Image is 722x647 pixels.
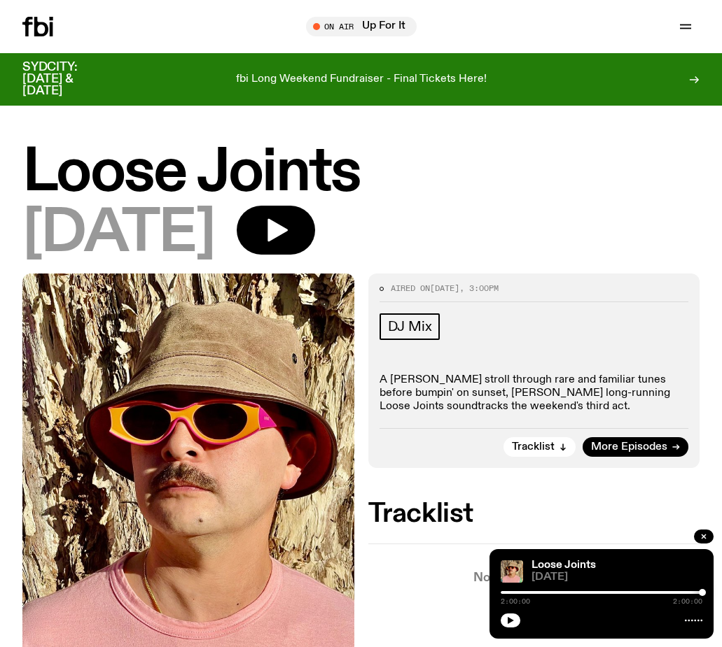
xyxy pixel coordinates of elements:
span: , 3:00pm [459,283,499,294]
span: [DATE] [430,283,459,294]
button: Tracklist [504,437,576,457]
p: fbi Long Weekend Fundraiser - Final Tickets Here! [236,73,487,86]
h1: Loose Joints [22,145,700,201]
span: 2:00:00 [501,598,530,605]
h2: Tracklist [368,502,700,527]
span: [DATE] [532,572,702,583]
a: More Episodes [583,437,688,457]
img: Tyson stands in front of a paperbark tree wearing orange sunglasses, a suede bucket hat and a pin... [501,560,523,583]
span: [DATE] [22,206,214,262]
a: Loose Joints [532,560,596,571]
span: More Episodes [591,442,667,453]
h3: SYDCITY: [DATE] & [DATE] [22,62,112,97]
span: 2:00:00 [673,598,702,605]
a: DJ Mix [380,313,440,340]
span: Aired on [391,283,430,294]
p: A [PERSON_NAME] stroll through rare and familiar tunes before bumpin' on sunset, [PERSON_NAME] lo... [380,374,689,414]
p: No tracklist provided [368,572,700,584]
span: Tracklist [512,442,555,453]
span: DJ Mix [388,319,432,334]
button: On AirUp For It [306,17,417,36]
